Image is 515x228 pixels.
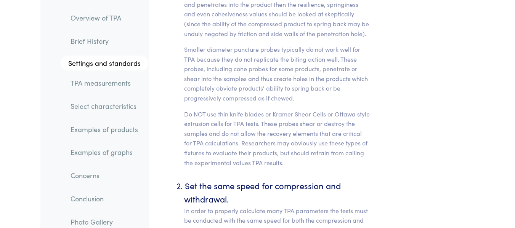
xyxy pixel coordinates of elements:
p: Smaller diameter puncture probes typically do not work well for TPA because they do not replicate... [184,45,371,103]
a: Examples of products [64,121,148,138]
a: Select characteristics [64,97,148,115]
a: Conclusion [64,190,148,207]
a: TPA measurements [64,74,148,92]
a: Overview of TPA [64,9,148,27]
a: Concerns [64,167,148,184]
a: Settings and standards [61,55,148,70]
a: Brief History [64,32,148,50]
p: Do NOT use thin knife blades or Kramer Shear Cells or Ottawa style extrusion cells for TPA tests.... [184,109,371,168]
a: Examples of graphs [64,143,148,161]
